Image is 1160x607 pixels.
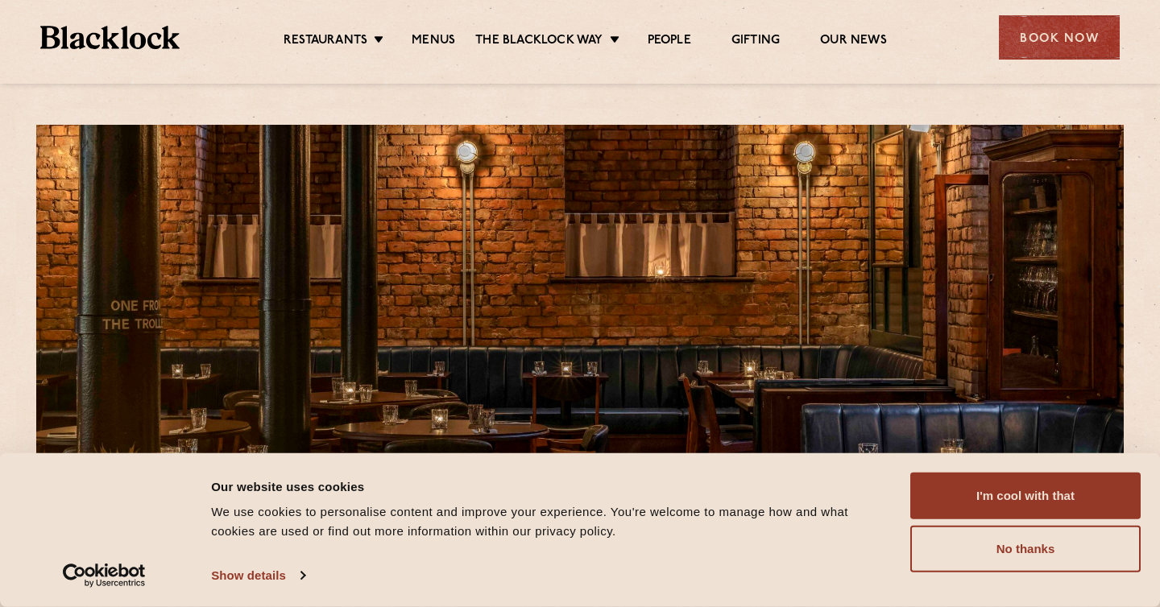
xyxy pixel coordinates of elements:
a: People [648,33,691,51]
div: Book Now [999,15,1120,60]
a: Restaurants [284,33,367,51]
a: Menus [412,33,455,51]
a: Show details [211,564,304,588]
img: BL_Textured_Logo-footer-cropped.svg [40,26,180,49]
a: Gifting [731,33,780,51]
button: I'm cool with that [910,473,1141,519]
a: Our News [820,33,887,51]
a: Usercentrics Cookiebot - opens in a new window [34,564,175,588]
button: No thanks [910,526,1141,572]
a: The Blacklock Way [475,33,603,51]
div: Our website uses cookies [211,477,892,496]
div: We use cookies to personalise content and improve your experience. You're welcome to manage how a... [211,502,892,541]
